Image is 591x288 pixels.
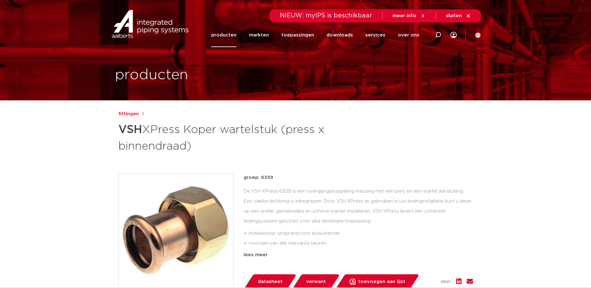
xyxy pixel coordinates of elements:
span: NIEUW: myIPS is beschikbaar [280,12,372,19]
span: datasheet [258,277,283,287]
a: over ons [398,23,419,47]
div: lees meer [244,251,473,259]
li: insteekstop: stoprand voor buisuiteinde [249,228,473,238]
a: sluiten [446,13,471,19]
nav: Menu [211,23,419,47]
span: deel: [441,278,451,286]
span: meer info [393,13,416,18]
li: Leak Before Pressed-functie [249,248,473,258]
a: fittingen [118,110,139,118]
p: groep: 6359 [244,174,473,181]
li: voorzien van alle relevante keuren [249,238,473,248]
a: producten [211,23,236,47]
h1: producten [115,65,188,85]
strong: VSH [118,124,142,135]
a: toepassingen [281,23,314,47]
div: De VSH XPress 6359 is een overgangskoppeling messing met een pers en een wartel aansluiting. Een ... [244,186,473,249]
h1: XPress Koper wartelstuk (press x binnendraad) [118,120,352,154]
a: services [365,23,385,47]
span: sluiten [446,13,462,18]
span: verwant [306,277,326,287]
span: toevoegen aan lijst [358,277,405,287]
a: markten [249,23,269,47]
a: meer info [393,13,426,19]
a: downloads [326,23,353,47]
